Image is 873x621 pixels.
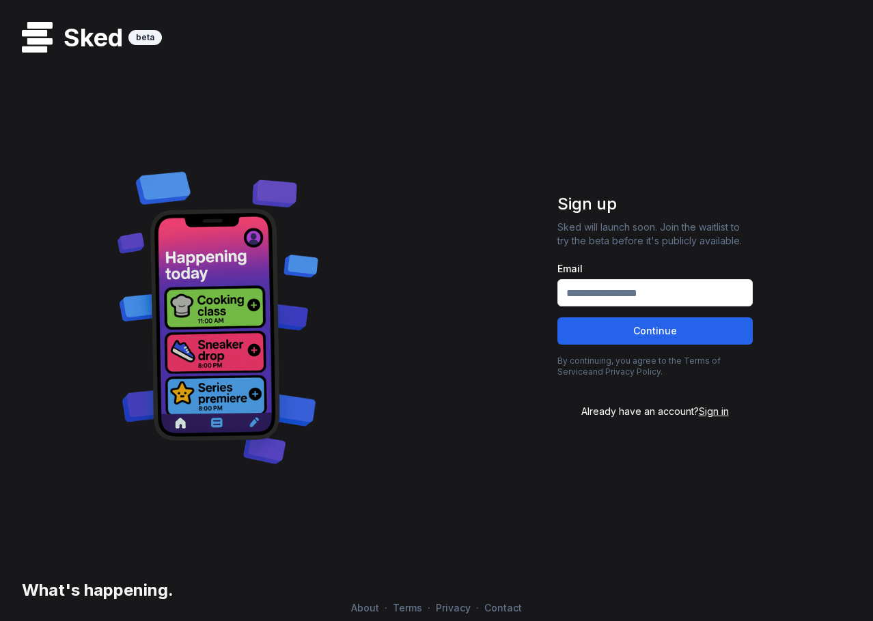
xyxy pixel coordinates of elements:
a: Privacy Policy [605,366,661,377]
div: beta [128,30,162,45]
a: Terms of Service [557,356,721,377]
label: Email [557,264,753,274]
button: Continue [557,317,753,345]
span: Sign in [699,405,729,417]
h1: Sked [53,24,128,51]
p: Sked will launch soon. Join the waitlist to try the beta before it's publicly available. [557,220,753,248]
img: logo [22,22,53,53]
h1: Sign up [557,193,753,215]
a: Contact [479,602,527,613]
a: Privacy [430,602,476,613]
div: Already have an account? [557,405,753,418]
a: About [346,602,385,613]
img: Decorative [111,155,326,478]
h3: What's happening. [16,579,174,601]
p: By continuing, you agree to the and . [557,356,753,377]
a: Terms [387,602,428,613]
